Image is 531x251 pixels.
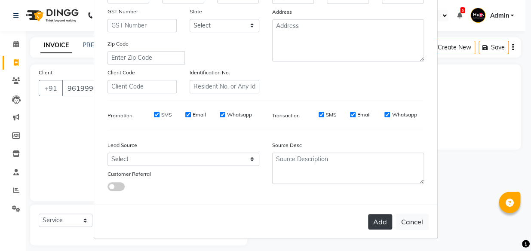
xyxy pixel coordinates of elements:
[107,8,138,15] label: GST Number
[107,19,177,32] input: GST Number
[326,111,336,119] label: SMS
[272,112,300,119] label: Transaction
[107,112,132,119] label: Promotion
[107,170,151,178] label: Customer Referral
[396,214,429,230] button: Cancel
[272,8,292,16] label: Address
[107,51,185,64] input: Enter Zip Code
[392,111,417,119] label: Whatsapp
[368,214,392,230] button: Add
[107,141,137,149] label: Lead Source
[107,80,177,93] input: Client Code
[107,40,129,48] label: Zip Code
[107,69,135,77] label: Client Code
[272,141,302,149] label: Source Desc
[190,69,230,77] label: Identification No.
[357,111,371,119] label: Email
[161,111,172,119] label: SMS
[190,8,202,15] label: State
[193,111,206,119] label: Email
[190,80,259,93] input: Resident No. or Any Id
[227,111,252,119] label: Whatsapp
